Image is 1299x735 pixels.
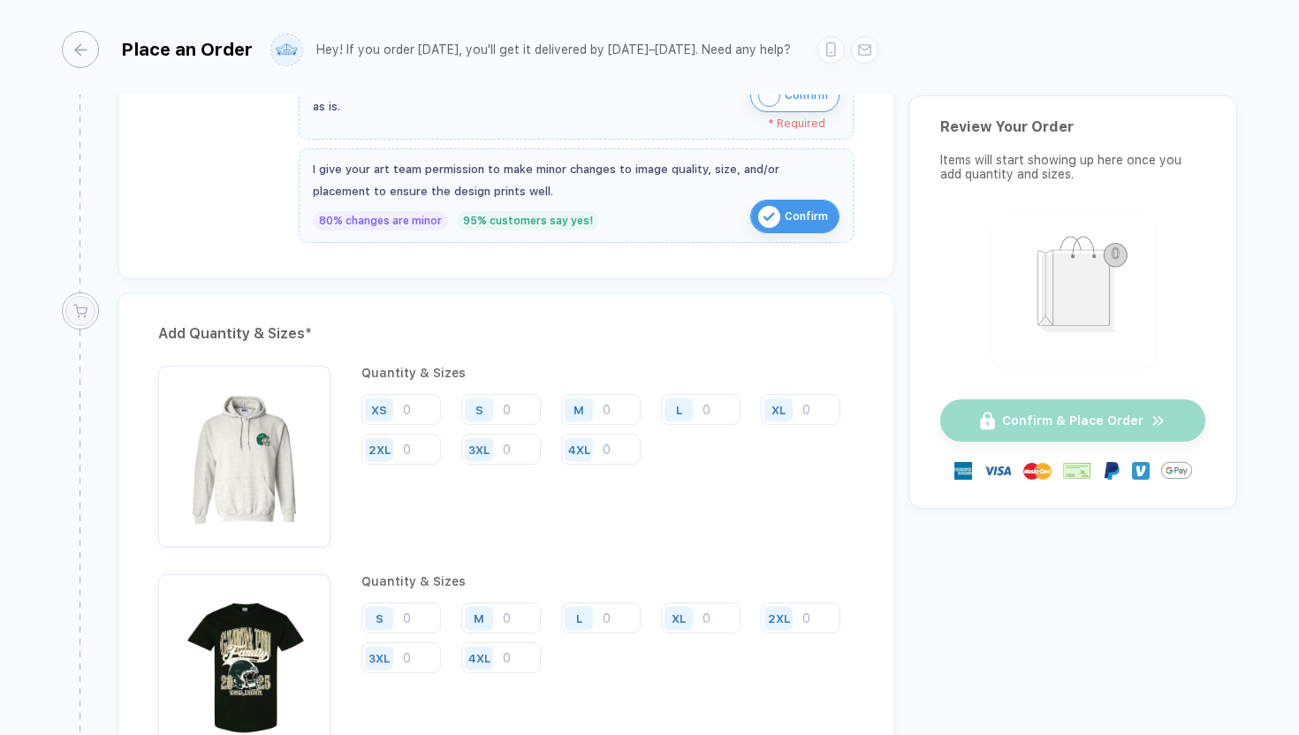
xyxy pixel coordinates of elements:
[984,457,1012,485] img: visa
[574,403,584,416] div: M
[368,651,390,664] div: 3XL
[316,42,791,57] div: Hey! If you order [DATE], you'll get it delivered by [DATE]–[DATE]. Need any help?
[271,34,302,65] img: user profile
[457,211,599,231] div: 95% customers say yes!
[167,375,322,529] img: 27c3784b-2c5e-43be-9bce-7dabf33cf67c_nt_front_1758558658657.jpg
[475,403,483,416] div: S
[785,202,828,231] span: Confirm
[1103,462,1120,480] img: Paypal
[361,574,854,588] div: Quantity & Sizes
[672,611,686,625] div: XL
[768,611,790,625] div: 2XL
[1023,457,1052,485] img: master-card
[771,403,786,416] div: XL
[1000,224,1146,352] img: shopping_bag.png
[1161,455,1192,486] img: GPay
[468,651,490,664] div: 4XL
[313,158,839,202] div: I give your art team permission to make minor changes to image quality, size, and/or placement to...
[376,611,384,625] div: S
[1132,462,1150,480] img: Venmo
[371,403,387,416] div: XS
[313,117,825,130] div: * Required
[750,200,839,233] button: iconConfirm
[313,73,741,117] div: I've checked the details of the designs and confirm that they can be printed as is.
[676,403,682,416] div: L
[954,462,972,480] img: express
[468,443,490,456] div: 3XL
[750,79,839,112] button: iconConfirm
[785,81,828,110] span: Confirm
[1063,462,1091,480] img: cheque
[940,153,1205,181] div: Items will start showing up here once you add quantity and sizes.
[758,206,780,228] img: icon
[758,85,780,107] img: icon
[576,611,582,625] div: L
[474,611,484,625] div: M
[361,366,854,380] div: Quantity & Sizes
[368,443,391,456] div: 2XL
[313,211,448,231] div: 80% changes are minor
[940,118,1205,135] div: Review Your Order
[121,39,253,60] div: Place an Order
[568,443,590,456] div: 4XL
[158,320,854,348] div: Add Quantity & Sizes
